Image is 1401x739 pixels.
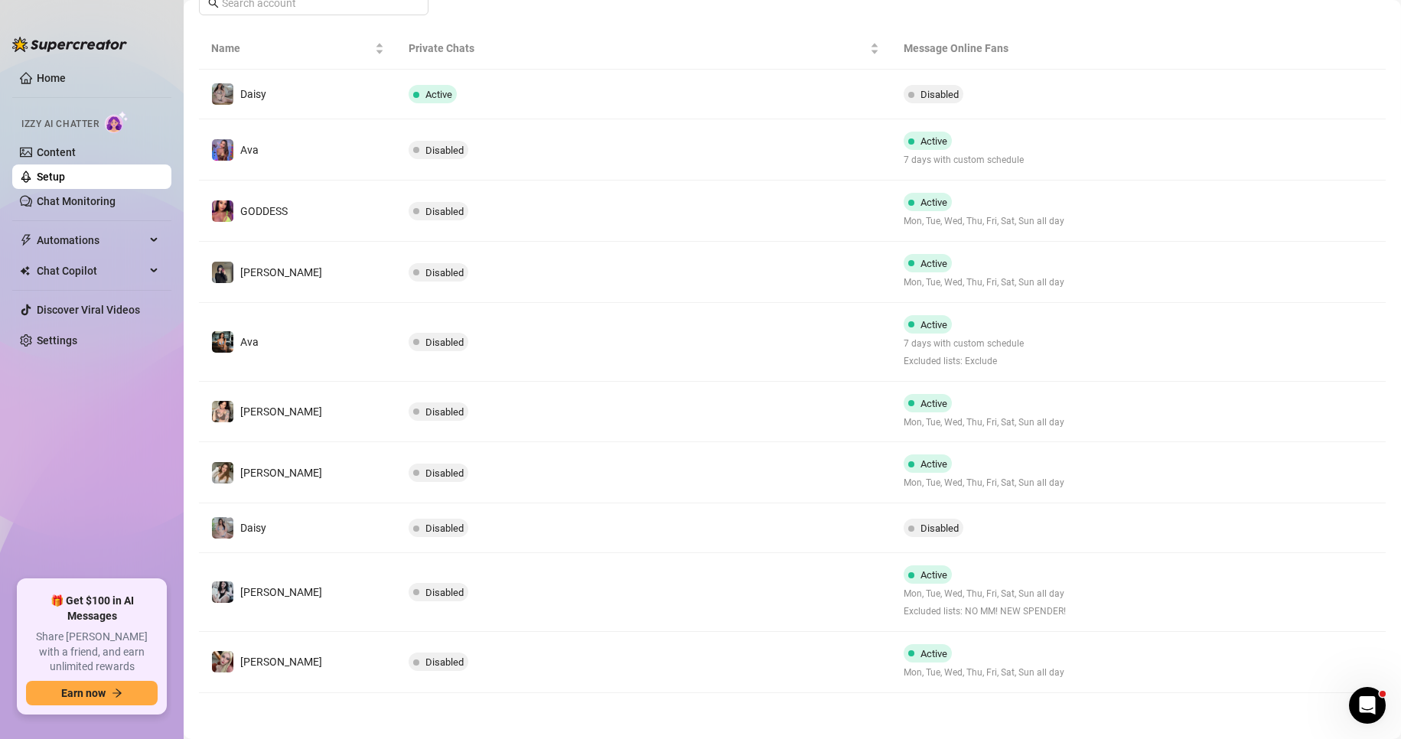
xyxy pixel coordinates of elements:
[37,72,66,84] a: Home
[920,398,947,409] span: Active
[904,666,1064,680] span: Mon, Tue, Wed, Thu, Fri, Sat, Sun all day
[37,334,77,347] a: Settings
[37,259,145,283] span: Chat Copilot
[212,651,233,672] img: Anna
[920,258,947,269] span: Active
[1349,687,1386,724] iframe: Intercom live chat
[240,405,322,418] span: [PERSON_NAME]
[240,88,266,100] span: Daisy
[425,523,464,534] span: Disabled
[37,195,116,207] a: Chat Monitoring
[920,569,947,581] span: Active
[212,462,233,483] img: Paige
[425,656,464,668] span: Disabled
[112,688,122,698] span: arrow-right
[904,354,1024,369] span: Excluded lists: Exclude
[212,139,233,161] img: Ava
[37,304,140,316] a: Discover Viral Videos
[904,415,1064,430] span: Mon, Tue, Wed, Thu, Fri, Sat, Sun all day
[425,587,464,598] span: Disabled
[904,337,1024,351] span: 7 days with custom schedule
[26,594,158,623] span: 🎁 Get $100 in AI Messages
[904,275,1064,290] span: Mon, Tue, Wed, Thu, Fri, Sat, Sun all day
[920,648,947,659] span: Active
[240,266,322,278] span: [PERSON_NAME]
[240,522,266,534] span: Daisy
[904,476,1064,490] span: Mon, Tue, Wed, Thu, Fri, Sat, Sun all day
[425,145,464,156] span: Disabled
[920,197,947,208] span: Active
[904,153,1024,168] span: 7 days with custom schedule
[240,144,259,156] span: Ava
[240,467,322,479] span: [PERSON_NAME]
[37,171,65,183] a: Setup
[425,337,464,348] span: Disabled
[904,604,1066,619] span: Excluded lists: NO MM! NEW SPENDER!
[904,587,1066,601] span: Mon, Tue, Wed, Thu, Fri, Sat, Sun all day
[240,656,322,668] span: [PERSON_NAME]
[396,28,891,70] th: Private Chats
[212,331,233,353] img: Ava
[425,406,464,418] span: Disabled
[105,111,129,133] img: AI Chatter
[920,319,947,330] span: Active
[920,89,959,100] span: Disabled
[211,40,372,57] span: Name
[904,214,1064,229] span: Mon, Tue, Wed, Thu, Fri, Sat, Sun all day
[12,37,127,52] img: logo-BBDzfeDw.svg
[240,336,259,348] span: Ava
[199,28,396,70] th: Name
[20,234,32,246] span: thunderbolt
[212,517,233,539] img: Daisy
[920,458,947,470] span: Active
[425,267,464,278] span: Disabled
[212,200,233,222] img: GODDESS
[240,586,322,598] span: [PERSON_NAME]
[20,265,30,276] img: Chat Copilot
[37,146,76,158] a: Content
[212,83,233,105] img: Daisy
[61,687,106,699] span: Earn now
[212,581,233,603] img: Sadie
[37,228,145,252] span: Automations
[26,681,158,705] button: Earn nowarrow-right
[425,206,464,217] span: Disabled
[425,89,452,100] span: Active
[425,467,464,479] span: Disabled
[891,28,1221,70] th: Message Online Fans
[26,630,158,675] span: Share [PERSON_NAME] with a friend, and earn unlimited rewards
[21,117,99,132] span: Izzy AI Chatter
[212,262,233,283] img: Anna
[920,135,947,147] span: Active
[240,205,288,217] span: GODDESS
[409,40,866,57] span: Private Chats
[212,401,233,422] img: Jenna
[920,523,959,534] span: Disabled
